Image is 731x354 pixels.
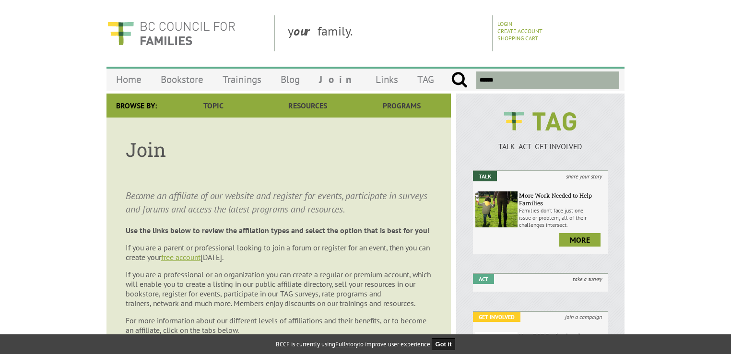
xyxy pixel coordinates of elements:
[497,20,512,27] a: Login
[497,27,542,35] a: Create Account
[473,142,608,151] p: TALK ACT GET INVOLVED
[473,312,520,322] em: Get Involved
[294,23,318,39] strong: our
[309,68,366,91] a: Join
[166,94,260,118] a: Topic
[473,132,608,151] a: TALK ACT GET INVOLVED
[126,189,432,216] p: Become an affiliate of our website and register for events, participate in surveys and forums and...
[432,338,456,350] button: Got it
[497,35,538,42] a: Shopping Cart
[366,68,408,91] a: Links
[473,171,497,181] em: Talk
[473,274,494,284] em: Act
[519,207,605,228] p: Families don’t face just one issue or problem; all of their challenges intersect.
[408,68,444,91] a: TAG
[497,103,583,140] img: BCCF's TAG Logo
[260,94,354,118] a: Resources
[126,316,432,335] p: For more information about our different levels of affiliations and their benefits, or to become ...
[560,171,608,181] i: share your story
[126,225,430,235] strong: Use the links below to review the affilation types and select the option that is best for you!
[106,15,236,51] img: BC Council for FAMILIES
[151,68,213,91] a: Bookstore
[126,270,431,308] span: If you are a professional or an organization you can create a regular or premium account, which w...
[355,94,449,118] a: Programs
[213,68,271,91] a: Trainings
[559,233,601,247] a: more
[106,68,151,91] a: Home
[271,68,309,91] a: Blog
[519,332,605,347] h6: New ECE Professional Development Bursaries
[280,15,493,51] div: y family.
[126,137,432,162] h1: Join
[559,312,608,322] i: join a campaign
[451,71,468,89] input: Submit
[161,252,200,262] a: free account
[519,191,605,207] h6: More Work Needed to Help Families
[106,94,166,118] div: Browse By:
[335,340,358,348] a: Fullstory
[567,274,608,284] i: take a survey
[126,243,432,262] p: If you are a parent or professional looking to join a forum or register for an event, then you ca...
